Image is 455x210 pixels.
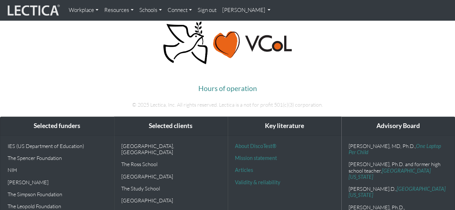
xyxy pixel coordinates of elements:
a: Validity & reliability [235,179,280,185]
p: The Spencer Foundation [8,155,106,161]
p: NIH [8,167,106,173]
a: [GEOGRAPHIC_DATA][US_STATE] [349,168,431,180]
p: [PERSON_NAME].D., [349,186,447,198]
a: Sign out [195,3,219,17]
a: Connect [165,3,195,17]
p: The Ross School [121,161,220,167]
a: One Laptop Per Child [349,143,441,155]
p: The Leopold Foundation [8,203,106,209]
a: [GEOGRAPHIC_DATA][US_STATE] [349,186,446,198]
p: IES (US Department of Education) [8,143,106,149]
div: Selected funders [0,117,114,135]
p: [PERSON_NAME], Ph.D. and former high school teacher, [349,161,447,180]
div: Selected clients [114,117,227,135]
p: [PERSON_NAME] [8,179,106,185]
p: [GEOGRAPHIC_DATA], [GEOGRAPHIC_DATA] [121,143,220,156]
p: The Study School [121,185,220,192]
a: [PERSON_NAME] [219,3,274,17]
div: Advisory Board [341,117,455,135]
img: lecticalive [6,3,60,17]
div: Key literature [228,117,341,135]
img: Peace, love, VCoL [161,20,294,65]
a: Resources [101,3,136,17]
a: Mission statement [235,155,277,161]
p: [GEOGRAPHIC_DATA] [121,197,220,203]
a: Schools [136,3,165,17]
a: Workplace [66,3,101,17]
p: The Simpson Foundation [8,191,106,197]
p: © 2025 Lectica, Inc. All rights reserved. Lectica is a not for profit 501(c)(3) corporation. [27,100,429,109]
a: Hours of operation [198,84,257,92]
a: About DiscoTest® [235,143,276,149]
a: Articles [235,167,253,173]
p: [GEOGRAPHIC_DATA] [121,173,220,180]
p: [PERSON_NAME], MD, Ph.D., [349,143,447,156]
